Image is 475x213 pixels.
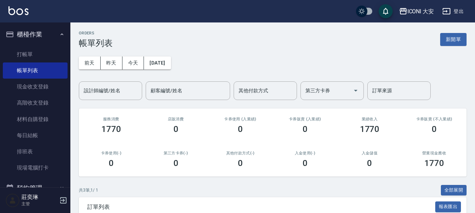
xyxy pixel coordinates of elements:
h3: 1770 [424,158,444,168]
a: 打帳單 [3,46,68,62]
button: 櫃檯作業 [3,25,68,44]
button: ICONI 大安 [396,4,437,19]
a: 新開單 [440,36,467,42]
p: 共 3 筆, 1 / 1 [79,187,98,193]
h2: 其他付款方式(-) [216,151,264,155]
h3: 服務消費 [87,117,135,121]
img: Logo [8,6,28,15]
button: [DATE] [144,56,171,69]
h3: 1770 [360,124,380,134]
h2: 卡券販賣 (入業績) [281,117,329,121]
a: 每日結帳 [3,127,68,144]
h2: ORDERS [79,31,113,35]
button: save [379,4,393,18]
h2: 卡券使用(-) [87,151,135,155]
h5: 莊奕琳 [21,194,57,201]
h2: 卡券使用 (入業績) [216,117,264,121]
h3: 0 [367,158,372,168]
a: 帳單列表 [3,62,68,79]
span: 訂單列表 [87,204,435,211]
h2: 第三方卡券(-) [152,151,200,155]
button: 前天 [79,56,101,69]
h3: 0 [303,124,308,134]
button: 昨天 [101,56,122,69]
a: 現場電腦打卡 [3,160,68,176]
h3: 0 [173,158,178,168]
a: 現金收支登錄 [3,79,68,95]
div: ICONI 大安 [407,7,434,16]
a: 報表匯出 [435,203,461,210]
h3: 0 [173,124,178,134]
h3: 帳單列表 [79,38,113,48]
button: Open [350,85,361,96]
button: 預約管理 [3,179,68,197]
h3: 0 [238,158,243,168]
button: 新開單 [440,33,467,46]
a: 高階收支登錄 [3,95,68,111]
h2: 店販消費 [152,117,200,121]
h3: 0 [432,124,437,134]
p: 主管 [21,201,57,207]
h3: 0 [109,158,114,168]
a: 材料自購登錄 [3,111,68,127]
h2: 營業現金應收 [410,151,458,155]
h2: 入金儲值 [346,151,394,155]
button: 全部展開 [441,185,467,196]
h2: 入金使用(-) [281,151,329,155]
button: 報表匯出 [435,201,461,212]
a: 排班表 [3,144,68,160]
h2: 業績收入 [346,117,394,121]
h3: 0 [238,124,243,134]
h2: 卡券販賣 (不入業績) [410,117,458,121]
img: Person [6,193,20,207]
h3: 0 [303,158,308,168]
button: 今天 [122,56,144,69]
button: 登出 [439,5,467,18]
h3: 1770 [101,124,121,134]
